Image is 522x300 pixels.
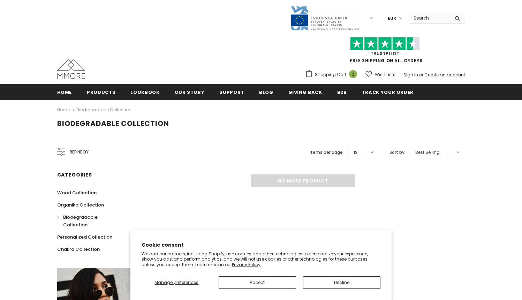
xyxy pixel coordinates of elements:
[57,231,112,243] a: Personalized Collection
[63,214,98,228] span: Biodegradable Collection
[409,13,449,23] input: Search Site
[142,251,380,268] p: We and our partners, including Shopify, use cookies and other technologies to personalize your ex...
[389,149,404,156] label: Sort by
[375,71,395,78] span: Wish Lists
[57,119,169,128] span: Biodegradable Collection
[337,89,347,96] span: B2B
[57,187,97,199] a: Wood Collection
[388,15,396,22] span: EUR
[87,89,115,96] span: Products
[175,89,205,96] span: Our Story
[371,51,400,57] a: Trustpilot
[305,69,361,80] a: Shopping Cart 0
[303,276,380,289] button: Decline
[57,246,100,253] span: Chakra Collection
[70,148,89,156] span: Refine by
[57,171,92,178] span: Categories
[57,234,112,240] span: Personalized Collection
[305,40,465,63] span: FREE SHIPPING ON ALL ORDERS
[219,89,244,96] span: support
[142,276,211,289] button: Manage preferences
[154,279,198,285] span: Manage preferences
[130,84,159,100] a: Lookbook
[57,199,104,211] a: Organika Collection
[57,84,72,100] a: Home
[424,72,465,78] a: Create an account
[349,70,357,78] span: 0
[350,37,420,51] img: Trust Pilot Stars
[403,72,418,78] a: Sign In
[87,84,115,100] a: Products
[290,6,360,31] img: Javni Razpis
[57,106,70,114] a: Home
[76,107,131,113] a: Biodegradable Collection
[57,59,85,79] img: MMORE Cases
[288,89,322,96] span: Giving back
[362,84,414,100] a: Track your order
[57,202,104,208] span: Organika Collection
[288,84,322,100] a: Giving back
[57,189,97,196] span: Wood Collection
[354,149,357,156] span: 12
[310,149,343,156] label: Items per page
[362,89,414,96] span: Track your order
[57,89,72,96] span: Home
[290,15,360,21] a: Javni Razpis
[130,89,159,96] span: Lookbook
[337,84,347,100] a: B2B
[219,84,244,100] a: support
[57,211,123,231] a: Biodegradable Collection
[175,84,205,100] a: Our Story
[365,68,395,81] a: Wish Lists
[57,243,100,255] a: Chakra Collection
[259,84,273,100] a: Blog
[259,89,273,96] span: Blog
[415,149,440,156] span: Best Selling
[419,72,423,78] span: or
[219,276,296,289] button: Accept
[315,71,346,78] span: Shopping Cart
[142,241,380,249] h2: Cookie consent
[232,262,260,268] a: Privacy Policy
